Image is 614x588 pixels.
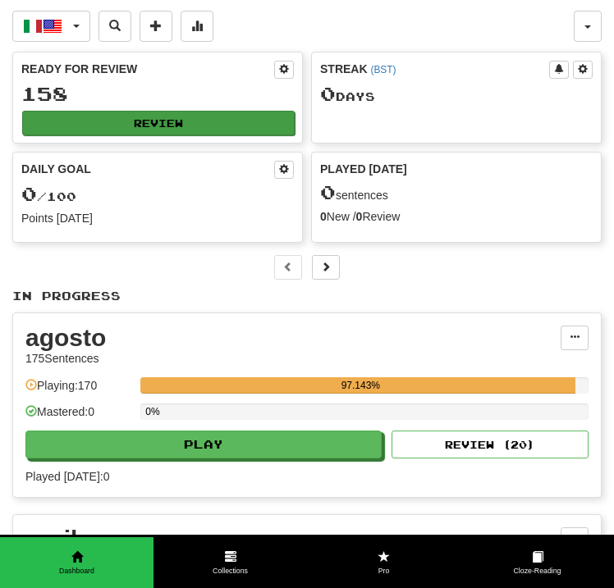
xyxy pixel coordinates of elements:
strong: 0 [356,210,363,223]
div: sentences [320,182,593,203]
div: Points [DATE] [21,210,294,226]
button: Play [25,431,382,458]
button: Search sentences [99,11,131,42]
div: Playing: 170 [25,377,132,404]
div: Mastered: 0 [25,403,132,431]
strong: 0 [320,210,327,223]
span: Pro [307,566,460,577]
div: 175 Sentences [25,350,561,367]
span: 0 [21,182,37,205]
div: New / Review [320,208,593,225]
div: Daily Goal [21,161,274,179]
span: 0 [320,82,336,105]
button: Review [22,111,295,135]
div: Streak [320,61,549,77]
div: 158 [21,84,294,104]
a: (BST) [370,64,396,75]
span: / 100 [21,189,76,203]
div: agosto [25,326,561,350]
span: Cloze-Reading [460,566,614,577]
span: 0 [320,180,336,203]
span: Played [DATE]: 0 [25,468,589,485]
div: 97.143% [145,377,575,394]
button: Add sentence to collection [140,11,172,42]
p: In Progress [12,288,602,304]
div: aprile [25,527,561,552]
div: Day s [320,84,593,105]
button: Review (20) [392,431,589,458]
span: Collections [153,566,307,577]
button: More stats [181,11,213,42]
div: Ready for Review [21,61,274,77]
span: Played [DATE] [320,161,407,177]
